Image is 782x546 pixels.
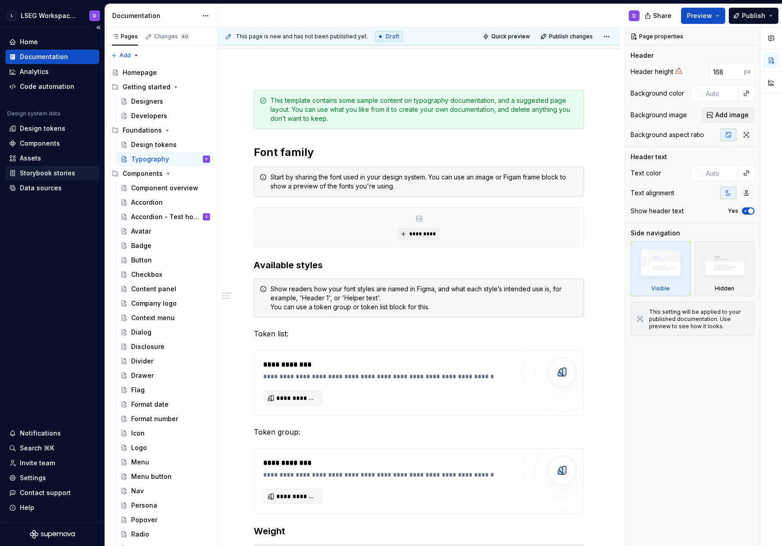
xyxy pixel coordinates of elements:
[131,97,163,106] div: Designers
[131,385,145,395] div: Flag
[5,151,99,165] a: Assets
[131,227,151,236] div: Avatar
[254,427,584,437] p: Token group:
[5,426,99,440] button: Notifications
[117,383,214,397] a: Flag
[20,444,54,453] div: Search ⌘K
[117,368,214,383] a: Drawer
[117,152,214,166] a: TypographyD
[20,52,68,61] div: Documentation
[631,110,687,119] div: Background image
[5,35,99,49] a: Home
[631,206,684,216] div: Show header text
[7,110,60,117] div: Design system data
[112,33,138,40] div: Pages
[631,169,661,178] div: Text color
[5,500,99,515] button: Help
[695,241,755,296] div: Hidden
[117,426,214,440] a: Icon
[205,212,208,221] div: S
[93,12,96,19] div: D
[742,11,765,20] span: Publish
[20,124,65,133] div: Design tokens
[131,501,157,510] div: Persona
[117,282,214,296] a: Content panel
[131,184,198,193] div: Component overview
[131,284,176,294] div: Content panel
[117,340,214,354] a: Disclosure
[117,469,214,484] a: Menu button
[131,400,169,409] div: Format date
[702,85,739,101] input: Auto
[131,270,162,279] div: Checkbox
[117,412,214,426] a: Format number
[20,37,38,46] div: Home
[5,50,99,64] a: Documentation
[744,68,751,75] p: px
[117,513,214,527] a: Popover
[5,166,99,180] a: Storybook stories
[640,8,677,24] button: Share
[117,94,214,109] a: Designers
[131,241,151,250] div: Badge
[20,473,46,482] div: Settings
[631,89,684,98] div: Background color
[631,188,674,197] div: Text alignment
[123,68,157,77] div: Homepage
[632,12,636,19] div: D
[117,181,214,195] a: Component overview
[108,80,214,94] div: Getting started
[131,140,177,149] div: Design tokens
[108,49,142,62] button: Add
[480,30,534,43] button: Quick preview
[131,212,201,221] div: Accordion - Test hosting storybook
[20,184,62,193] div: Data sources
[631,241,691,296] div: Visible
[254,525,584,537] h3: Weight
[108,123,214,138] div: Foundations
[131,530,149,539] div: Radio
[20,169,75,178] div: Storybook stories
[5,471,99,485] a: Settings
[117,195,214,210] a: Accordion
[123,169,163,178] div: Components
[117,397,214,412] a: Format date
[117,527,214,541] a: Radio
[131,486,144,496] div: Nav
[631,229,680,238] div: Side navigation
[5,136,99,151] a: Components
[131,443,147,452] div: Logo
[702,165,739,181] input: Auto
[117,311,214,325] a: Context menu
[6,10,17,21] div: L
[131,313,175,322] div: Context menu
[131,458,149,467] div: Menu
[108,166,214,181] div: Components
[117,325,214,340] a: Dialog
[112,11,197,20] div: Documentation
[631,152,667,161] div: Header text
[117,138,214,152] a: Design tokens
[117,354,214,368] a: Divider
[651,285,670,292] div: Visible
[2,6,103,25] button: LLSEG Workspace Design SystemD
[653,11,672,20] span: Share
[631,130,704,139] div: Background aspect ratio
[270,284,578,312] div: Show readers how your font styles are named in Figma, and what each style’s intended use is, for ...
[729,8,778,24] button: Publish
[108,65,214,80] a: Homepage
[117,455,214,469] a: Menu
[5,486,99,500] button: Contact support
[206,155,207,164] div: D
[491,33,530,40] span: Quick preview
[117,239,214,253] a: Badge
[131,328,151,337] div: Dialog
[649,308,749,330] div: This setting will be applied to your published documentation. Use preview to see how it looks.
[270,96,578,123] div: This template contains some sample content on typography documentation, and a suggested page layo...
[117,210,214,224] a: Accordion - Test hosting storybookS
[123,83,170,92] div: Getting started
[131,429,145,438] div: Icon
[549,33,593,40] span: Publish changes
[236,33,368,40] span: This page is new and has not been published yet.
[117,109,214,123] a: Developers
